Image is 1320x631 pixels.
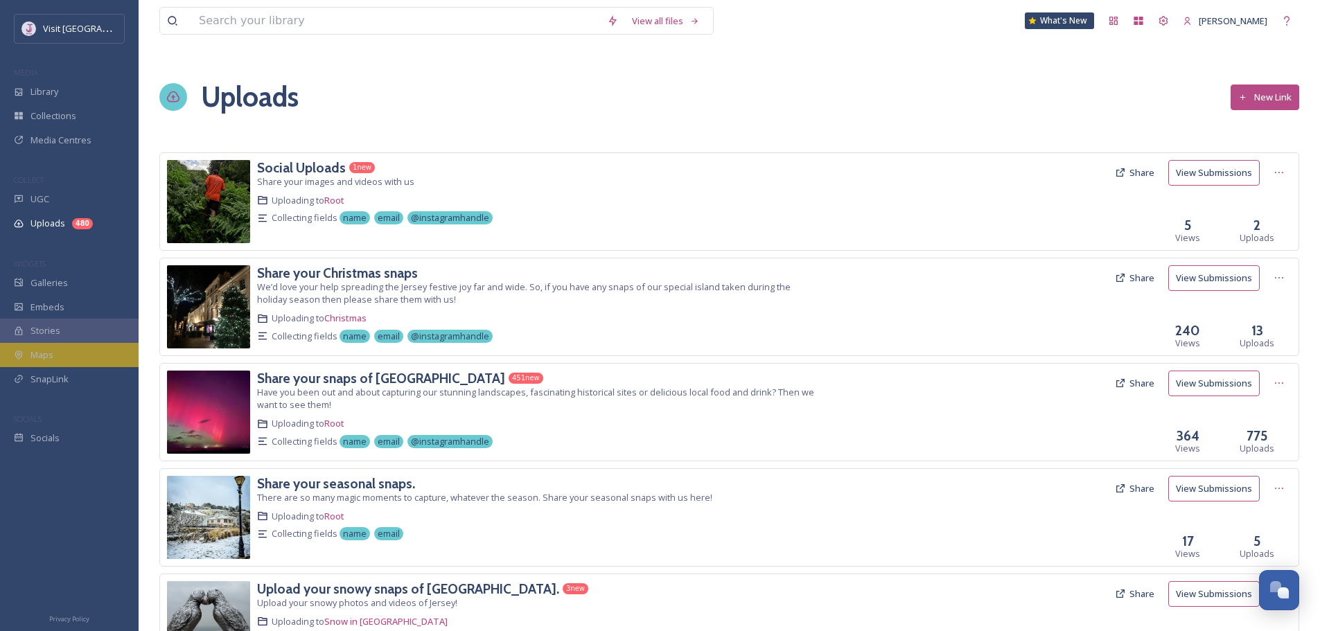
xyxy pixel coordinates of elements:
a: [PERSON_NAME] [1176,9,1274,33]
span: We’d love your help spreading the Jersey festive joy far and wide. So, if you have any snaps of o... [257,281,791,305]
span: email [378,213,400,223]
h3: Share your snaps of [GEOGRAPHIC_DATA] [257,370,505,386]
button: View Submissions [1168,371,1260,396]
a: Share your snaps of [GEOGRAPHIC_DATA] [257,371,505,386]
input: Search your library [192,8,600,34]
span: Views [1175,443,1200,454]
span: email [378,436,400,447]
div: 480 [72,218,93,229]
span: Uploads [1240,549,1274,559]
span: name [343,213,367,223]
a: Share your Christmas snaps [257,265,418,281]
span: Uploads [30,218,65,229]
span: Media Centres [30,135,91,145]
span: email [378,331,400,341]
span: Upload your snowy photos and videos of Jersey! [257,596,457,609]
button: Share [1108,581,1161,606]
span: name [343,331,367,341]
span: Galleries [30,278,68,288]
h3: Share your seasonal snaps. [257,475,415,492]
span: Socials [30,433,60,443]
span: Uploading to [272,313,367,323]
h3: 775 [1247,428,1267,443]
span: WIDGETS [14,258,46,269]
h3: Social Uploads [257,159,346,176]
h3: 2 [1253,217,1260,233]
span: @instagramhandle [411,331,489,341]
a: View Submissions [1168,476,1267,501]
span: @instagramhandle [411,436,489,447]
h1: Uploads [201,81,299,113]
span: Uploading to [272,616,448,627]
button: Share [1108,371,1161,396]
a: Root [324,510,344,522]
a: Share your seasonal snaps. [257,476,415,491]
h3: 17 [1182,533,1194,549]
span: name [343,528,367,539]
img: James.legallez%2540gmail.com-GX010108.mp4 [167,160,250,243]
button: View Submissions [1168,476,1260,501]
div: 3 new [563,583,588,594]
span: Uploading to [272,195,344,206]
span: Privacy Policy [49,614,89,623]
button: Open Chat [1259,570,1299,610]
h3: 13 [1251,323,1263,338]
span: Collecting fields [272,331,337,341]
span: [PERSON_NAME] [1199,15,1267,27]
div: 1 new [349,162,375,173]
span: Share your images and videos with us [257,175,414,188]
span: @instagramhandle [411,213,489,223]
span: Collecting fields [272,528,337,539]
span: Uploading to [272,511,344,522]
a: View Submissions [1168,581,1267,607]
span: Uploads [1240,338,1274,348]
a: What's New [1025,12,1094,29]
span: Collections [30,111,76,121]
img: -IMG_4980.jpeg [167,476,250,559]
span: Uploads [1240,233,1274,243]
span: SOCIALS [14,414,42,424]
span: UGC [30,194,49,204]
h3: Upload your snowy snaps of [GEOGRAPHIC_DATA]. [257,580,559,597]
span: Embeds [30,302,64,312]
a: View Submissions [1168,160,1267,186]
button: Share [1108,476,1161,501]
img: -IMG_6730.jpeg [167,265,250,348]
a: Christmas [324,312,367,324]
span: Library [30,87,58,97]
a: Social Uploads [257,160,346,175]
span: There are so many magic moments to capture, whatever the season. Share your seasonal snaps with u... [257,491,712,504]
button: Share [1108,160,1161,185]
a: Root [324,194,344,206]
button: View Submissions [1168,265,1260,291]
span: Stories [30,326,60,336]
h3: 364 [1177,428,1199,443]
span: COLLECT [14,175,44,185]
span: Collecting fields [272,213,337,223]
h3: 5 [1184,217,1191,233]
span: Uploads [1240,443,1274,454]
span: Visit [GEOGRAPHIC_DATA] [43,21,150,35]
button: Share [1108,265,1161,290]
a: Privacy Policy [49,612,89,624]
h3: 5 [1253,533,1260,549]
h3: 240 [1175,323,1200,338]
span: Views [1175,549,1200,559]
span: Views [1175,233,1200,243]
img: Events-Jersey-Logo.png [22,22,36,36]
a: Snow in [GEOGRAPHIC_DATA] [324,615,448,628]
span: name [343,436,367,447]
span: Collecting fields [272,436,337,447]
span: Uploading to [272,418,344,429]
span: MEDIA [14,67,38,78]
a: View all files [625,9,706,33]
span: Maps [30,350,53,360]
span: Root [324,417,344,429]
a: Uploads [201,62,299,132]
